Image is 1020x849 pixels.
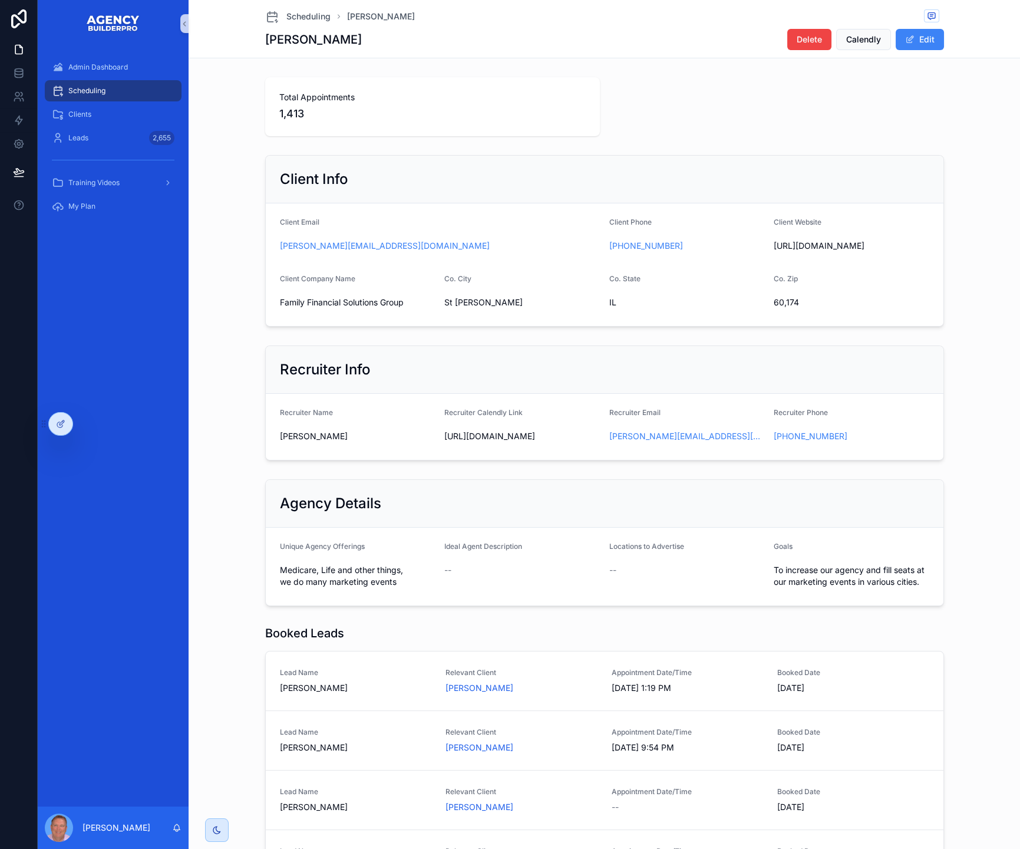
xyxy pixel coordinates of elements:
div: scrollable content [38,47,189,234]
span: St [PERSON_NAME] [444,297,600,308]
span: Client Email [280,218,319,226]
span: -- [444,564,451,576]
span: Delete [797,34,822,45]
h2: Client Info [280,170,348,189]
span: Admin Dashboard [68,62,128,72]
span: Training Videos [68,178,120,187]
a: Scheduling [45,80,181,101]
span: Client Website [774,218,821,226]
span: Client Phone [609,218,652,226]
span: -- [612,801,619,813]
span: Locations to Advertise [609,542,684,551]
a: Scheduling [265,9,331,24]
span: Appointment Date/Time [612,668,764,677]
span: [PERSON_NAME] [280,742,432,753]
span: My Plan [68,202,95,211]
a: [PHONE_NUMBER] [609,240,683,252]
span: [PERSON_NAME] [280,801,432,813]
a: [PERSON_NAME] [445,742,513,753]
a: [PERSON_NAME] [347,11,415,22]
span: Medicare, Life and other things, we do many marketing events [280,564,435,588]
span: Booked Date [777,787,929,797]
span: Relevant Client [445,787,598,797]
a: Clients [45,104,181,125]
span: Total Appointments [279,91,586,103]
span: Co. State [609,274,641,283]
a: Leads2,655 [45,127,181,149]
span: [PERSON_NAME] [280,430,435,442]
span: [PERSON_NAME] [280,682,432,694]
span: To increase our agency and fill seats at our marketing events in various cities. [774,564,929,588]
span: 60,174 [774,297,929,308]
span: Leads [68,133,88,143]
span: Unique Agency Offerings [280,542,365,551]
a: Admin Dashboard [45,57,181,78]
button: Calendly [836,29,891,50]
span: Recruiter Name [280,408,333,417]
span: Scheduling [68,86,105,96]
span: [DATE] 9:54 PM [612,742,764,753]
div: 2,655 [149,131,174,145]
p: [PERSON_NAME] [82,822,150,834]
a: My Plan [45,196,181,217]
span: Booked Date [777,668,929,677]
span: [URL][DOMAIN_NAME] [444,430,600,442]
span: Appointment Date/Time [612,728,764,737]
span: Recruiter Email [609,408,661,417]
span: Co. City [444,274,471,283]
span: Booked Date [777,728,929,737]
span: Goals [774,542,793,551]
span: Recruiter Phone [774,408,828,417]
span: Lead Name [280,787,432,797]
a: [PERSON_NAME][EMAIL_ADDRESS][DOMAIN_NAME] [609,430,765,442]
span: Clients [68,110,91,119]
span: Appointment Date/Time [612,787,764,797]
h1: [PERSON_NAME] [265,31,362,48]
span: Relevant Client [445,668,598,677]
a: [PERSON_NAME][EMAIL_ADDRESS][DOMAIN_NAME] [280,240,490,252]
span: Lead Name [280,668,432,677]
h2: Recruiter Info [280,360,371,379]
span: Co. Zip [774,274,798,283]
span: Recruiter Calendly Link [444,408,523,417]
span: Client Company Name [280,274,355,283]
button: Edit [896,29,944,50]
span: Relevant Client [445,728,598,737]
span: Family Financial Solutions Group [280,297,435,308]
h2: Agency Details [280,494,381,513]
a: Training Videos [45,172,181,193]
span: Ideal Agent Description [444,542,522,551]
span: IL [609,297,765,308]
span: [DATE] 1:19 PM [612,682,764,694]
span: [DATE] [777,801,929,813]
img: App logo [86,14,140,33]
a: [PHONE_NUMBER] [774,430,847,442]
h1: Booked Leads [265,625,344,641]
span: 1,413 [279,106,586,122]
button: Delete [787,29,831,50]
span: [DATE] [777,682,929,694]
a: [PERSON_NAME] [445,801,513,813]
a: [PERSON_NAME] [445,682,513,694]
a: Lead Name[PERSON_NAME]Relevant Client[PERSON_NAME]Appointment Date/Time[DATE] 1:19 PMBooked Date[... [266,651,943,710]
span: Scheduling [286,11,331,22]
span: -- [609,564,616,576]
a: Lead Name[PERSON_NAME]Relevant Client[PERSON_NAME]Appointment Date/Time[DATE] 9:54 PMBooked Date[... [266,710,943,770]
span: [URL][DOMAIN_NAME] [774,240,929,252]
span: [DATE] [777,742,929,753]
a: Lead Name[PERSON_NAME]Relevant Client[PERSON_NAME]Appointment Date/Time--Booked Date[DATE] [266,770,943,830]
span: Lead Name [280,728,432,737]
span: Calendly [846,34,881,45]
